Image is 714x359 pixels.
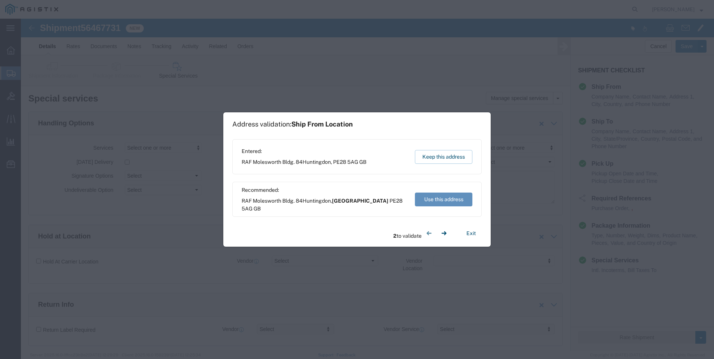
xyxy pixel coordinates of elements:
span: PE28 5AG [242,198,403,212]
button: Use this address [415,193,472,206]
span: GB [359,159,366,165]
span: Entered: [242,147,366,155]
span: RAF Molesworth Bldg. 84 , [242,158,366,166]
span: PE28 5AG [333,159,358,165]
span: GB [254,206,261,212]
span: Ship From Location [291,120,353,128]
div: to validate [393,226,451,241]
h1: Address validation: [232,120,353,128]
button: Exit [460,227,482,240]
span: RAF Molesworth Bldg. 84 , [242,197,408,213]
span: Huntingdon [302,159,331,165]
span: Huntingdon [302,198,331,204]
span: [GEOGRAPHIC_DATA] [332,198,388,204]
button: Keep this address [415,150,472,164]
span: 2 [393,233,397,239]
span: Recommended: [242,186,408,194]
